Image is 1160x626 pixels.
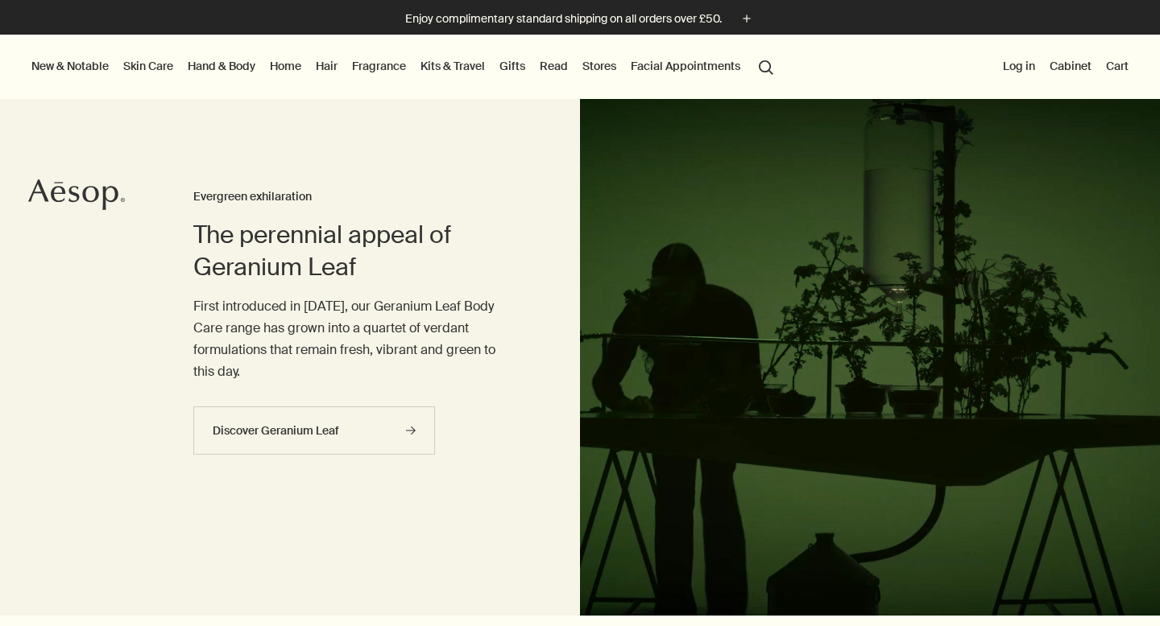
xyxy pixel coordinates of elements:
[1046,56,1095,76] a: Cabinet
[313,56,341,76] a: Hair
[405,10,756,28] button: Enjoy complimentary standard shipping on all orders over £50.
[536,56,571,76] a: Read
[193,219,516,283] h2: The perennial appeal of Geranium Leaf
[267,56,304,76] a: Home
[28,35,781,99] nav: primary
[628,56,744,76] a: Facial Appointments
[193,295,516,383] p: First introduced in [DATE], our Geranium Leaf Body Care range has grown into a quartet of verdant...
[1000,35,1132,99] nav: supplementary
[349,56,409,76] a: Fragrance
[1103,56,1132,76] button: Cart
[193,406,435,455] a: Discover Geranium Leaf
[28,179,125,215] a: Aesop
[496,56,528,76] a: Gifts
[579,56,619,76] button: Stores
[193,187,516,207] h3: Evergreen exhilaration
[28,179,125,211] svg: Aesop
[120,56,176,76] a: Skin Care
[405,10,722,27] p: Enjoy complimentary standard shipping on all orders over £50.
[1000,56,1038,76] button: Log in
[28,56,112,76] button: New & Notable
[752,51,781,81] button: Open search
[417,56,488,76] a: Kits & Travel
[184,56,259,76] a: Hand & Body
